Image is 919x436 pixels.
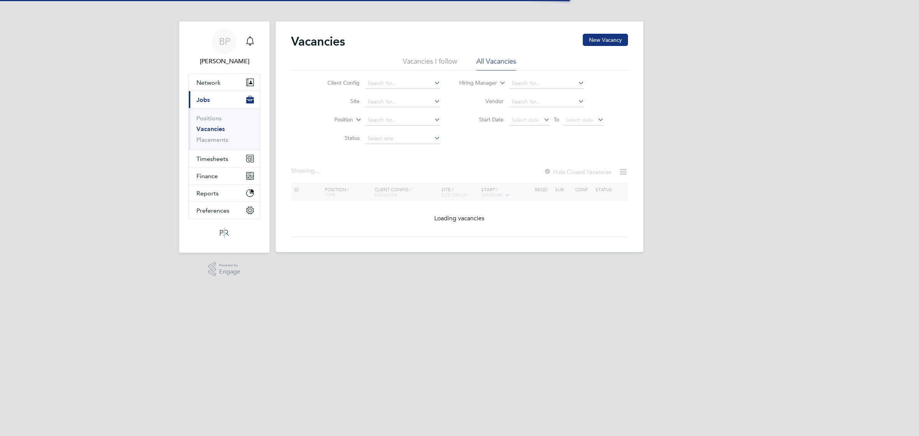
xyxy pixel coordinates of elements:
[188,57,260,66] span: Ben Perkin
[476,57,516,70] li: All Vacancies
[509,97,584,107] input: Search for...
[459,116,504,123] label: Start Date
[566,116,593,123] span: Select date
[551,115,561,125] span: To
[316,79,360,86] label: Client Config
[208,262,241,277] a: Powered byEngage
[189,167,260,184] button: Finance
[459,98,504,105] label: Vendor
[189,91,260,108] button: Jobs
[291,167,321,175] div: Showing
[189,185,260,202] button: Reports
[291,34,345,49] h2: Vacancies
[544,168,611,175] label: Hide Closed Vacancies
[196,136,228,143] a: Placements
[189,202,260,219] button: Preferences
[196,115,222,122] a: Positions
[316,98,360,105] label: Site
[316,134,360,141] label: Status
[189,150,260,167] button: Timesheets
[403,57,457,70] li: Vacancies I follow
[196,96,210,103] span: Jobs
[219,36,230,46] span: BP
[365,78,440,89] input: Search for...
[365,133,440,144] input: Select one
[189,108,260,150] div: Jobs
[189,74,260,91] button: Network
[309,116,353,124] label: Position
[196,172,218,180] span: Finance
[196,155,228,162] span: Timesheets
[188,227,260,239] a: Go to home page
[196,190,219,197] span: Reports
[196,79,221,86] span: Network
[509,78,584,89] input: Search for...
[196,207,229,214] span: Preferences
[188,29,260,66] a: BP[PERSON_NAME]
[315,167,319,175] span: ...
[217,227,231,239] img: psrsolutions-logo-retina.png
[583,34,628,46] button: New Vacancy
[512,116,539,123] span: Select date
[219,262,240,269] span: Powered by
[179,21,270,253] nav: Main navigation
[365,115,440,126] input: Search for...
[196,125,225,133] a: Vacancies
[219,269,240,275] span: Engage
[365,97,440,107] input: Search for...
[453,79,497,87] label: Hiring Manager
